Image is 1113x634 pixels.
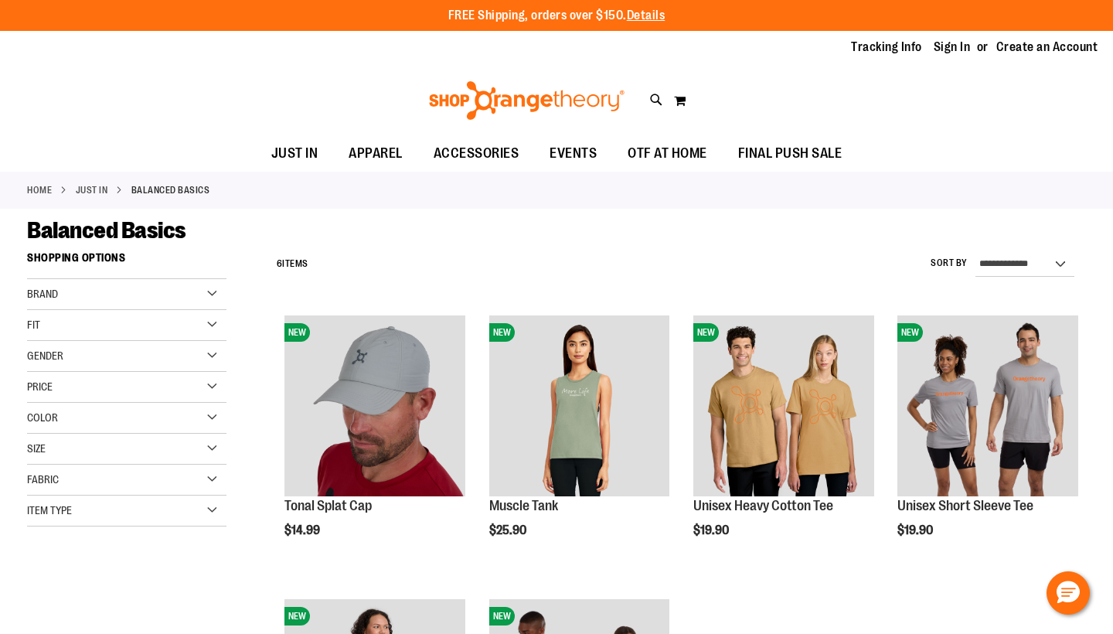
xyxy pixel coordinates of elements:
[612,136,723,172] a: OTF AT HOME
[693,523,731,537] span: $19.90
[284,523,322,537] span: $14.99
[723,136,858,172] a: FINAL PUSH SALE
[27,411,58,424] span: Color
[418,136,535,172] a: ACCESSORIES
[851,39,922,56] a: Tracking Info
[627,9,665,22] a: Details
[693,315,874,499] a: Unisex Heavy Cotton TeeNEW
[76,183,108,197] a: JUST IN
[628,136,707,171] span: OTF AT HOME
[934,39,971,56] a: Sign In
[256,136,334,171] a: JUST IN
[277,258,283,269] span: 6
[27,442,46,455] span: Size
[996,39,1098,56] a: Create an Account
[448,7,665,25] p: FREE Shipping, orders over $150.
[489,315,670,499] a: Muscle TankNEW
[333,136,418,172] a: APPAREL
[131,183,210,197] strong: Balanced Basics
[27,473,59,486] span: Fabric
[534,136,612,172] a: EVENTS
[489,607,515,625] span: NEW
[277,252,308,276] h2: Items
[284,323,310,342] span: NEW
[284,498,372,513] a: Tonal Splat Cap
[489,323,515,342] span: NEW
[550,136,597,171] span: EVENTS
[27,217,186,244] span: Balanced Basics
[284,607,310,625] span: NEW
[693,315,874,496] img: Unisex Heavy Cotton Tee
[27,504,72,516] span: Item Type
[897,315,1078,499] a: Unisex Short Sleeve TeeNEW
[482,308,678,577] div: product
[27,319,40,331] span: Fit
[489,315,670,496] img: Muscle Tank
[897,498,1033,513] a: Unisex Short Sleeve Tee
[693,498,833,513] a: Unisex Heavy Cotton Tee
[489,498,558,513] a: Muscle Tank
[427,81,627,120] img: Shop Orangetheory
[931,257,968,270] label: Sort By
[27,380,53,393] span: Price
[27,244,226,279] strong: Shopping Options
[27,288,58,300] span: Brand
[897,523,935,537] span: $19.90
[686,308,882,577] div: product
[434,136,519,171] span: ACCESSORIES
[271,136,318,171] span: JUST IN
[897,315,1078,496] img: Unisex Short Sleeve Tee
[284,315,465,499] a: Product image for Grey Tonal Splat CapNEW
[738,136,842,171] span: FINAL PUSH SALE
[277,308,473,577] div: product
[897,323,923,342] span: NEW
[1047,571,1090,615] button: Hello, have a question? Let’s chat.
[27,183,52,197] a: Home
[349,136,403,171] span: APPAREL
[489,523,529,537] span: $25.90
[693,323,719,342] span: NEW
[890,308,1086,577] div: product
[27,349,63,362] span: Gender
[284,315,465,496] img: Product image for Grey Tonal Splat Cap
